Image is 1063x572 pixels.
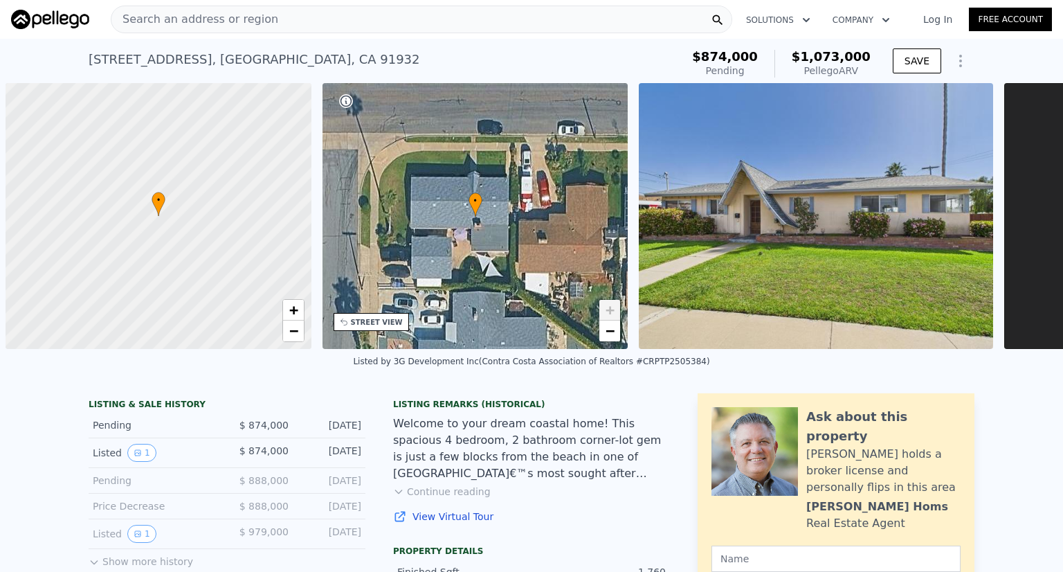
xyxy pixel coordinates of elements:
[93,499,216,513] div: Price Decrease
[469,193,482,217] div: •
[239,445,289,456] span: $ 874,000
[283,300,304,321] a: Zoom in
[806,499,948,515] div: [PERSON_NAME] Homs
[93,444,216,462] div: Listed
[300,474,361,488] div: [DATE]
[735,8,821,33] button: Solutions
[393,399,670,410] div: Listing Remarks (Historical)
[806,407,961,446] div: Ask about this property
[239,420,289,431] span: $ 874,000
[969,8,1052,31] a: Free Account
[89,50,420,69] div: [STREET_ADDRESS] , [GEOGRAPHIC_DATA] , CA 91932
[89,399,365,413] div: LISTING & SALE HISTORY
[239,526,289,537] span: $ 979,000
[283,321,304,341] a: Zoom out
[289,301,298,319] span: +
[152,192,165,216] div: •
[393,485,491,499] button: Continue reading
[289,322,298,339] span: −
[127,444,156,462] button: View historical data
[127,525,156,543] button: View historical data
[599,321,620,341] a: Zoom out
[947,47,974,75] button: Show Options
[152,194,165,206] span: •
[93,525,216,543] div: Listed
[692,49,758,64] span: $874,000
[11,10,89,29] img: Pellego
[300,444,361,462] div: [DATE]
[93,474,216,488] div: Pending
[806,515,905,532] div: Real Estate Agent
[353,357,709,366] div: Listed by 3G Development Inc (Contra Costa Association of Realtors #CRPTP2505384)
[239,475,289,486] span: $ 888,000
[692,64,758,78] div: Pending
[821,8,901,33] button: Company
[893,48,941,73] button: SAVE
[111,11,278,28] span: Search an address or region
[300,418,361,432] div: [DATE]
[599,300,620,321] a: Zoom in
[351,317,403,328] div: STREET VIEW
[606,322,615,339] span: −
[469,195,482,207] span: •
[300,525,361,543] div: [DATE]
[711,546,961,572] input: Name
[907,12,969,26] a: Log In
[393,546,670,557] div: Property details
[393,510,670,524] a: View Virtual Tour
[89,549,193,569] button: Show more history
[792,64,871,78] div: Pellego ARV
[393,415,670,482] div: Welcome to your dream coastal home! This spacious 4 bedroom, 2 bathroom corner-lot gem is just a ...
[93,418,216,432] div: Pending
[300,499,361,513] div: [DATE]
[806,446,961,496] div: [PERSON_NAME] holds a broker license and personally flips in this area
[606,301,615,319] span: +
[239,501,289,512] span: $ 888,000
[792,49,871,64] span: $1,073,000
[639,83,993,349] img: Sale: 167153048 Parcel: 20007224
